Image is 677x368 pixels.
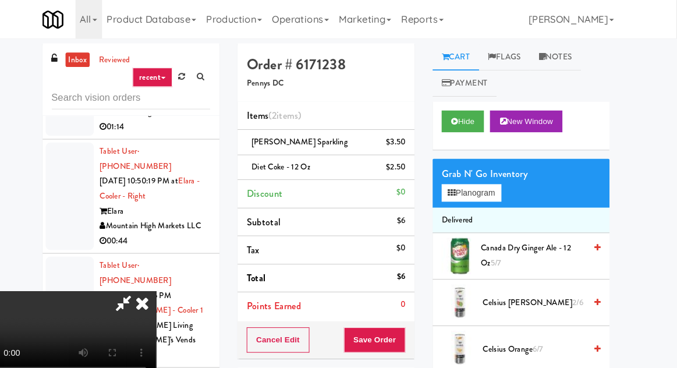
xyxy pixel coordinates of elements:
div: $2.50 [396,154,416,169]
span: 5/7 [497,248,507,259]
h5: Pennys DC [262,76,415,85]
span: Items [262,105,314,118]
span: · [PHONE_NUMBER] [120,140,189,166]
button: Save Order [356,316,415,340]
button: New Window [497,107,566,128]
div: $6 [407,260,415,274]
div: Elara [120,197,227,211]
span: [DATE] 10:50:46 PM at [120,279,190,305]
a: Payment [441,68,503,94]
a: Cart [441,42,486,68]
span: Points Earned [262,288,314,302]
div: Celsius Orange6/7 [485,330,603,344]
span: Celsius Orange [490,330,589,344]
li: Tablet User· [PHONE_NUMBER][DATE] 10:50:46 PM at[PERSON_NAME] - Cooler 1[PERSON_NAME] Living[PERS... [65,245,236,355]
img: Micromart [65,9,86,29]
span: Tax [262,234,274,247]
ng-pluralize: items [291,105,312,118]
div: 01:14 [120,115,227,130]
a: reviewed [116,51,153,65]
div: $0 [406,232,415,247]
a: Flags [486,42,536,68]
li: Delivered [441,200,612,225]
div: Grab N' Go Inventory [450,159,603,176]
span: Total [262,261,281,275]
div: Canada Dry Ginger Ale - 12 oz5/7 [483,232,604,261]
div: Celsius [PERSON_NAME]2/6 [485,285,603,299]
div: $6 [407,206,415,220]
span: 2/6 [576,286,586,297]
a: Elara - Cooler - Right [120,169,217,194]
div: $3.50 [396,130,416,144]
span: Subtotal [262,207,295,221]
span: · [PHONE_NUMBER] [120,250,189,276]
a: Tablet User· [PHONE_NUMBER] [120,250,189,276]
h4: Order # 6171238 [262,55,415,70]
button: Planogram [450,178,507,195]
a: inbox [87,51,111,65]
span: Discount [262,180,297,193]
span: 6/7 [538,331,548,342]
span: Celsius [PERSON_NAME] [490,285,589,299]
li: Tablet User· [PHONE_NUMBER][DATE] 10:50:19 PM atElara - Cooler - RightElaraMountain High Markets ... [65,135,236,245]
div: 00:44 [120,225,227,240]
input: Search vision orders [74,84,227,105]
div: 0 [410,286,415,301]
a: Notes [535,42,584,68]
div: $0 [406,178,415,193]
a: recent [152,65,190,84]
span: (2 ) [283,105,314,118]
button: Cancel Edit [262,316,322,340]
button: Hide [450,107,491,128]
span: Canada Dry Ginger Ale - 12 oz [488,232,589,261]
span: [DATE] 10:50:19 PM at [120,169,196,180]
div: Mountain High Markets LLC [120,211,227,225]
a: Tablet User· [PHONE_NUMBER] [120,140,189,166]
span: [PERSON_NAME] Sparkling [267,131,359,142]
span: Diet Coke - 12 oz [267,155,324,167]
